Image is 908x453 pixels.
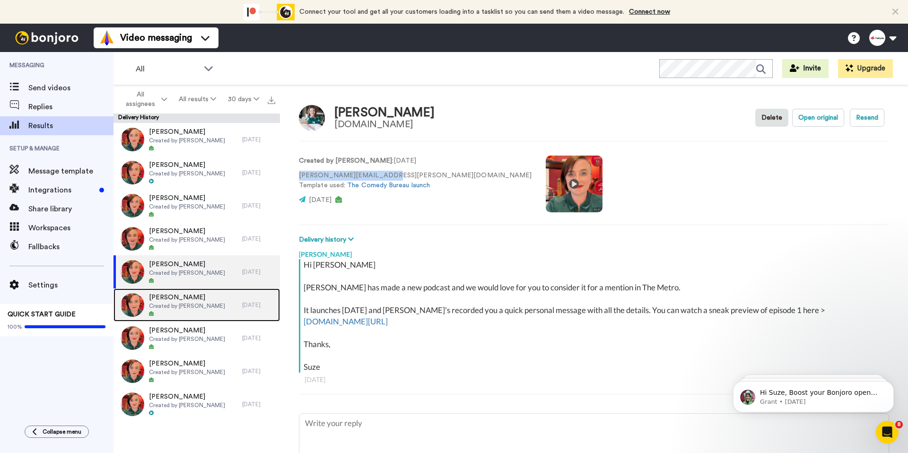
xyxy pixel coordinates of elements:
[121,293,144,317] img: edd935db-a267-4c1a-9d3c-e441095ecc58-thumb.jpg
[719,361,908,427] iframe: Intercom notifications message
[149,392,225,401] span: [PERSON_NAME]
[242,202,275,209] div: [DATE]
[113,189,280,222] a: [PERSON_NAME]Created by [PERSON_NAME][DATE]
[242,367,275,375] div: [DATE]
[149,368,225,376] span: Created by [PERSON_NAME]
[121,392,144,416] img: 6ce2ee15-3c30-4f0a-ab01-84b4f6ffba15-thumb.jpg
[28,184,96,196] span: Integrations
[149,326,225,335] span: [PERSON_NAME]
[121,359,144,383] img: be4b20e5-7c1b-46cb-9fca-edc97a239f8d-thumb.jpg
[121,128,144,151] img: d2633523-9c7e-40a2-8613-d2dcf5a49152-thumb.jpg
[347,182,430,189] a: The Comedy Bureau launch
[120,31,192,44] span: Video messaging
[113,355,280,388] a: [PERSON_NAME]Created by [PERSON_NAME][DATE]
[113,322,280,355] a: [PERSON_NAME]Created by [PERSON_NAME][DATE]
[792,109,844,127] button: Open original
[265,92,278,106] button: Export all results that match these filters now.
[136,63,199,75] span: All
[28,82,113,94] span: Send videos
[629,9,670,15] a: Connect now
[113,156,280,189] a: [PERSON_NAME]Created by [PERSON_NAME][DATE]
[149,359,225,368] span: [PERSON_NAME]
[149,226,225,236] span: [PERSON_NAME]
[149,193,225,203] span: [PERSON_NAME]
[755,109,788,127] button: Delete
[838,59,893,78] button: Upgrade
[242,235,275,243] div: [DATE]
[149,236,225,244] span: Created by [PERSON_NAME]
[242,334,275,342] div: [DATE]
[28,279,113,291] span: Settings
[304,316,388,326] a: [DOMAIN_NAME][URL]
[113,388,280,421] a: [PERSON_NAME]Created by [PERSON_NAME][DATE]
[895,421,903,428] span: 8
[334,106,435,120] div: [PERSON_NAME]
[149,401,225,409] span: Created by [PERSON_NAME]
[850,109,884,127] button: Resend
[25,426,89,438] button: Collapse menu
[113,255,280,288] a: [PERSON_NAME]Created by [PERSON_NAME][DATE]
[28,166,113,177] span: Message template
[299,235,357,245] button: Delivery history
[305,375,883,384] div: [DATE]
[242,136,275,143] div: [DATE]
[242,268,275,276] div: [DATE]
[304,259,887,373] div: Hi [PERSON_NAME] [PERSON_NAME] has made a new podcast and we would love for you to consider it fo...
[28,222,113,234] span: Workspaces
[121,260,144,284] img: 3cd20276-60d7-40ba-942a-6c43f347beba-thumb.jpg
[299,157,392,164] strong: Created by [PERSON_NAME]
[28,241,113,253] span: Fallbacks
[149,127,225,137] span: [PERSON_NAME]
[115,86,173,113] button: All assignees
[28,203,113,215] span: Share library
[876,421,899,444] iframe: Intercom live chat
[113,222,280,255] a: [PERSON_NAME]Created by [PERSON_NAME][DATE]
[8,311,76,318] span: QUICK START GUIDE
[782,59,829,78] button: Invite
[149,335,225,343] span: Created by [PERSON_NAME]
[242,169,275,176] div: [DATE]
[173,91,222,108] button: All results
[309,197,332,203] span: [DATE]
[28,120,113,131] span: Results
[121,90,159,109] span: All assignees
[121,161,144,184] img: 1feb78b1-84fd-4d44-ad42-d905db41f1b4-thumb.jpg
[8,323,22,331] span: 100%
[149,260,225,269] span: [PERSON_NAME]
[299,105,325,131] img: Image of Laura Harman
[113,288,280,322] a: [PERSON_NAME]Created by [PERSON_NAME][DATE]
[299,245,889,259] div: [PERSON_NAME]
[334,119,435,130] div: [DOMAIN_NAME]
[149,293,225,302] span: [PERSON_NAME]
[242,401,275,408] div: [DATE]
[149,302,225,310] span: Created by [PERSON_NAME]
[149,160,225,170] span: [PERSON_NAME]
[222,91,265,108] button: 30 days
[149,203,225,210] span: Created by [PERSON_NAME]
[149,170,225,177] span: Created by [PERSON_NAME]
[299,156,532,166] p: : [DATE]
[121,326,144,350] img: f7da1918-f961-4048-ae64-c5bd3d3c776c-thumb.jpg
[243,4,295,20] div: animation
[299,9,624,15] span: Connect your tool and get all your customers loading into a tasklist so you can send them a video...
[149,137,225,144] span: Created by [PERSON_NAME]
[268,96,275,104] img: export.svg
[11,31,82,44] img: bj-logo-header-white.svg
[242,301,275,309] div: [DATE]
[299,171,532,191] p: [PERSON_NAME][EMAIL_ADDRESS][PERSON_NAME][DOMAIN_NAME] Template used:
[113,113,280,123] div: Delivery History
[28,101,113,113] span: Replies
[43,428,81,436] span: Collapse menu
[99,30,114,45] img: vm-color.svg
[121,227,144,251] img: b0057953-d42d-4f0d-88e6-f493b0f295d7-thumb.jpg
[149,269,225,277] span: Created by [PERSON_NAME]
[113,123,280,156] a: [PERSON_NAME]Created by [PERSON_NAME][DATE]
[121,194,144,218] img: 90a71114-3bec-4451-a2b5-69c97fb59f6a-thumb.jpg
